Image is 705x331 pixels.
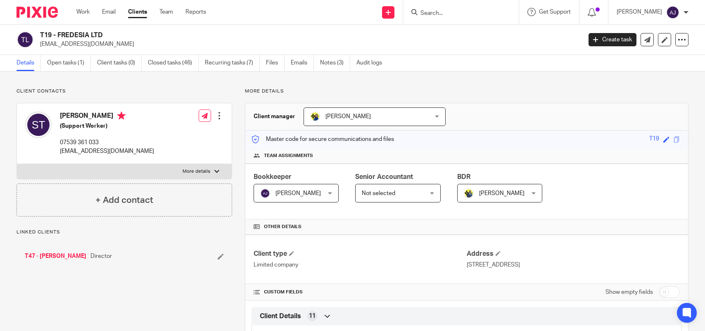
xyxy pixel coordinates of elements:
p: [STREET_ADDRESS] [467,261,680,269]
img: svg%3E [260,188,270,198]
span: Not selected [362,191,395,196]
span: Team assignments [264,152,313,159]
i: Primary [117,112,126,120]
span: Get Support [539,9,571,15]
span: Client Details [260,312,301,321]
p: Linked clients [17,229,232,236]
p: [EMAIL_ADDRESS][DOMAIN_NAME] [40,40,576,48]
img: svg%3E [17,31,34,48]
h4: [PERSON_NAME] [60,112,154,122]
a: Details [17,55,41,71]
img: svg%3E [25,112,52,138]
p: More details [183,168,210,175]
p: 07539 361 033 [60,138,154,147]
a: Emails [291,55,314,71]
a: Create task [589,33,636,46]
span: Director [90,252,112,260]
label: Show empty fields [605,288,653,296]
a: Client tasks (0) [97,55,142,71]
span: Other details [264,224,301,230]
h2: T19 - FREDESIA LTD [40,31,469,40]
img: Bobo-Starbridge%201.jpg [310,112,320,121]
p: Master code for secure communications and files [252,135,394,143]
a: Clients [128,8,147,16]
a: Work [76,8,90,16]
p: Client contacts [17,88,232,95]
p: More details [245,88,688,95]
a: Open tasks (1) [47,55,91,71]
p: Limited company [254,261,467,269]
h4: Client type [254,250,467,258]
div: T19 [649,135,659,144]
h3: Client manager [254,112,295,121]
span: [PERSON_NAME] [275,191,321,196]
img: Dennis-Starbridge.jpg [464,188,474,198]
a: Recurring tasks (7) [205,55,260,71]
h5: (Support Worker) [60,122,154,130]
a: Closed tasks (46) [148,55,199,71]
p: [PERSON_NAME] [617,8,662,16]
span: Bookkeeper [254,174,292,180]
span: [PERSON_NAME] [479,191,525,196]
a: Email [102,8,116,16]
a: Team [159,8,173,16]
span: 11 [309,312,316,320]
a: Notes (3) [320,55,350,71]
h4: CUSTOM FIELDS [254,289,467,295]
span: Senior Accountant [355,174,413,180]
a: Audit logs [356,55,388,71]
img: Pixie [17,7,58,18]
a: Reports [185,8,206,16]
h4: + Add contact [95,194,153,207]
img: svg%3E [666,6,679,19]
a: Files [266,55,285,71]
span: [PERSON_NAME] [325,114,371,119]
h4: Address [467,250,680,258]
a: T47 - [PERSON_NAME] [25,252,86,260]
input: Search [420,10,494,17]
span: BDR [457,174,470,180]
p: [EMAIL_ADDRESS][DOMAIN_NAME] [60,147,154,155]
